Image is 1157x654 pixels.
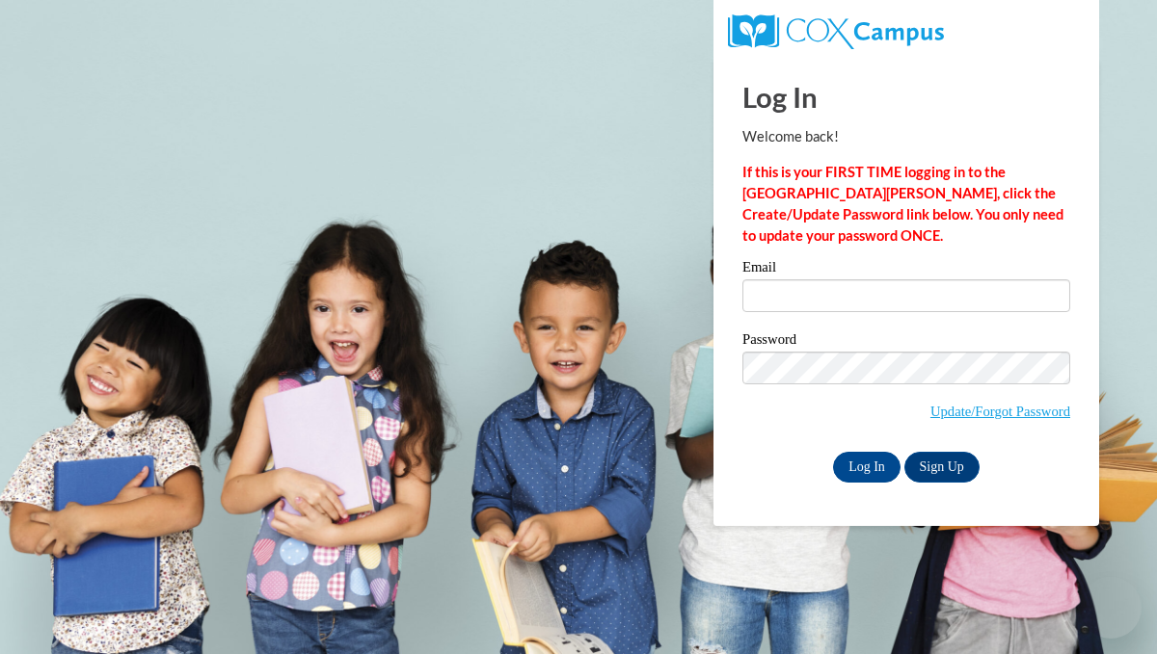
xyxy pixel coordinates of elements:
[728,14,944,49] img: COX Campus
[833,452,901,483] input: Log In
[1080,577,1142,639] iframe: Button to launch messaging window
[742,164,1063,244] strong: If this is your FIRST TIME logging in to the [GEOGRAPHIC_DATA][PERSON_NAME], click the Create/Upd...
[742,332,1070,352] label: Password
[742,260,1070,279] label: Email
[742,77,1070,117] h1: Log In
[930,404,1070,419] a: Update/Forgot Password
[742,126,1070,147] p: Welcome back!
[904,452,980,483] a: Sign Up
